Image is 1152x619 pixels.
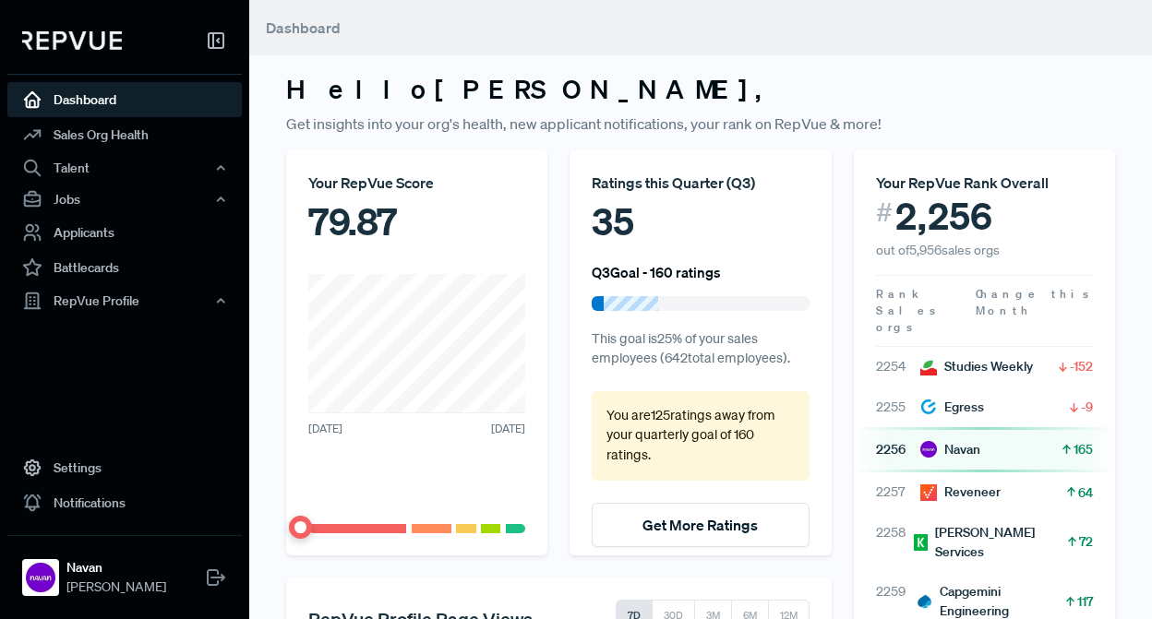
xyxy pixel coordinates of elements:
[895,194,992,238] span: 2,256
[920,399,937,415] img: Egress
[876,173,1049,192] span: Your RepVue Rank Overall
[26,563,55,592] img: Navan
[917,593,932,610] img: Capgemini Engineering
[876,440,920,459] span: 2256
[920,484,937,501] img: Reveneer
[920,398,984,417] div: Egress
[1077,592,1093,611] span: 117
[308,172,525,194] div: Your RepVue Score
[491,421,525,437] span: [DATE]
[592,194,809,249] div: 35
[7,82,242,117] a: Dashboard
[308,194,525,249] div: 79.87
[7,535,242,604] a: NavanNavan[PERSON_NAME]
[876,303,939,335] span: Sales orgs
[920,357,1033,376] div: Studies Weekly
[920,441,937,458] img: Navan
[7,152,242,184] button: Talent
[1070,357,1093,375] span: -152
[7,285,242,316] button: RepVue Profile
[7,250,242,285] a: Battlecards
[7,184,242,215] button: Jobs
[876,194,893,232] span: #
[914,534,928,551] img: Kelly Services
[876,286,920,303] span: Rank
[286,74,1115,105] h3: Hello [PERSON_NAME] ,
[976,286,1092,318] span: Change this Month
[66,577,166,597] span: [PERSON_NAME]
[876,523,914,562] span: 2258
[286,113,1115,135] p: Get insights into your org's health, new applicant notifications, your rank on RepVue & more!
[7,117,242,152] a: Sales Org Health
[1078,483,1093,502] span: 64
[7,485,242,520] a: Notifications
[876,398,920,417] span: 2255
[592,329,809,369] p: This goal is 25 % of your sales employees ( 642 total employees).
[920,440,980,459] div: Navan
[1081,398,1093,416] span: -9
[22,31,122,50] img: RepVue
[592,172,809,194] div: Ratings this Quarter ( Q3 )
[920,482,1001,502] div: Reveneer
[266,18,341,37] span: Dashboard
[606,406,794,466] p: You are 125 ratings away from your quarterly goal of 160 ratings .
[7,450,242,485] a: Settings
[66,558,166,577] strong: Navan
[7,215,242,250] a: Applicants
[876,482,920,502] span: 2257
[592,264,721,280] h6: Q3 Goal - 160 ratings
[914,523,1065,562] div: [PERSON_NAME] Services
[592,503,809,547] button: Get More Ratings
[308,421,342,437] span: [DATE]
[876,357,920,376] span: 2254
[920,359,937,375] img: Studies Weekly
[1079,532,1093,551] span: 72
[1074,440,1093,458] span: 165
[876,242,1000,258] span: out of 5,956 sales orgs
